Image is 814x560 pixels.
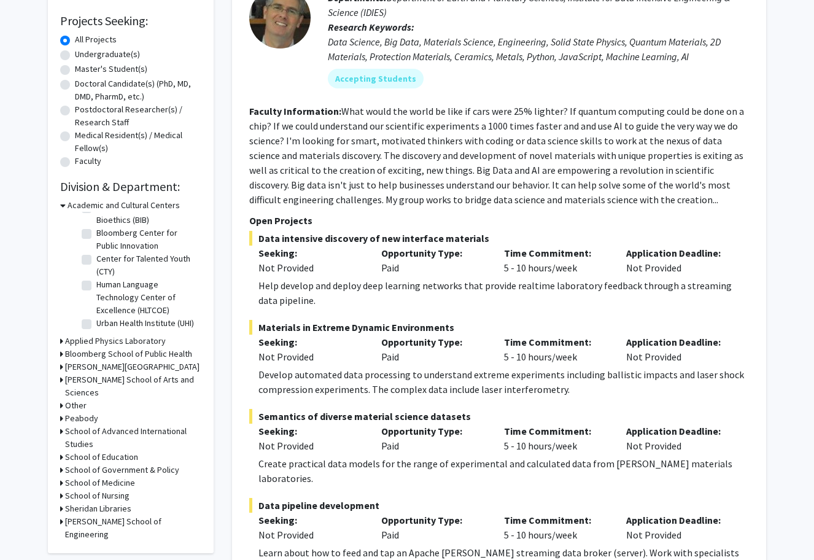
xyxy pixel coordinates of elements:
[626,246,731,260] p: Application Deadline:
[258,246,363,260] p: Seeking:
[495,513,618,542] div: 5 - 10 hours/week
[60,14,201,28] h2: Projects Seeking:
[65,360,200,373] h3: [PERSON_NAME][GEOGRAPHIC_DATA]
[60,179,201,194] h2: Division & Department:
[504,246,608,260] p: Time Commitment:
[258,349,363,364] div: Not Provided
[504,424,608,438] p: Time Commitment:
[75,33,117,46] label: All Projects
[9,505,52,551] iframe: Chat
[258,278,749,308] div: Help develop and deploy deep learning networks that provide realtime laboratory feedback through ...
[617,513,740,542] div: Not Provided
[258,260,363,275] div: Not Provided
[626,424,731,438] p: Application Deadline:
[626,513,731,527] p: Application Deadline:
[258,527,363,542] div: Not Provided
[258,424,363,438] p: Seeking:
[495,246,618,275] div: 5 - 10 hours/week
[65,464,179,476] h3: School of Government & Policy
[258,456,749,486] div: Create practical data models for the range of experimental and calculated data from [PERSON_NAME]...
[495,424,618,453] div: 5 - 10 hours/week
[75,48,140,61] label: Undergraduate(s)
[617,246,740,275] div: Not Provided
[65,373,201,399] h3: [PERSON_NAME] School of Arts and Sciences
[258,438,363,453] div: Not Provided
[626,335,731,349] p: Application Deadline:
[65,348,192,360] h3: Bloomberg School of Public Health
[372,335,495,364] div: Paid
[96,252,198,278] label: Center for Talented Youth (CTY)
[328,34,749,64] div: Data Science, Big Data, Materials Science, Engineering, Solid State Physics, Quantum Materials, 2...
[249,105,341,117] b: Faculty Information:
[504,513,608,527] p: Time Commitment:
[65,335,166,348] h3: Applied Physics Laboratory
[75,77,201,103] label: Doctoral Candidate(s) (PhD, MD, DMD, PharmD, etc.)
[249,105,744,206] fg-read-more: What would the world be like if cars were 25% lighter? If quantum computing could be done on a ch...
[372,424,495,453] div: Paid
[372,513,495,542] div: Paid
[249,231,749,246] span: Data intensive discovery of new interface materials
[65,399,87,412] h3: Other
[258,335,363,349] p: Seeking:
[249,320,749,335] span: Materials in Extreme Dynamic Environments
[381,424,486,438] p: Opportunity Type:
[617,424,740,453] div: Not Provided
[75,63,147,76] label: Master's Student(s)
[75,155,101,168] label: Faculty
[75,103,201,129] label: Postdoctoral Researcher(s) / Research Staff
[249,213,749,228] p: Open Projects
[381,513,486,527] p: Opportunity Type:
[65,502,131,515] h3: Sheridan Libraries
[96,317,194,330] label: Urban Health Institute (UHI)
[504,335,608,349] p: Time Commitment:
[372,246,495,275] div: Paid
[249,409,749,424] span: Semantics of diverse material science datasets
[65,425,201,451] h3: School of Advanced International Studies
[65,451,138,464] h3: School of Education
[258,367,749,397] div: Develop automated data processing to understand extreme experiments including ballistic impacts a...
[258,513,363,527] p: Seeking:
[65,412,98,425] h3: Peabody
[96,201,198,227] label: [PERSON_NAME] Institute of Bioethics (BIB)
[328,69,424,88] mat-chip: Accepting Students
[96,278,198,317] label: Human Language Technology Center of Excellence (HLTCOE)
[68,199,180,212] h3: Academic and Cultural Centers
[381,246,486,260] p: Opportunity Type:
[65,515,201,541] h3: [PERSON_NAME] School of Engineering
[65,476,135,489] h3: School of Medicine
[495,335,618,364] div: 5 - 10 hours/week
[96,227,198,252] label: Bloomberg Center for Public Innovation
[249,498,749,513] span: Data pipeline development
[328,21,414,33] b: Research Keywords:
[65,489,130,502] h3: School of Nursing
[75,129,201,155] label: Medical Resident(s) / Medical Fellow(s)
[617,335,740,364] div: Not Provided
[381,335,486,349] p: Opportunity Type:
